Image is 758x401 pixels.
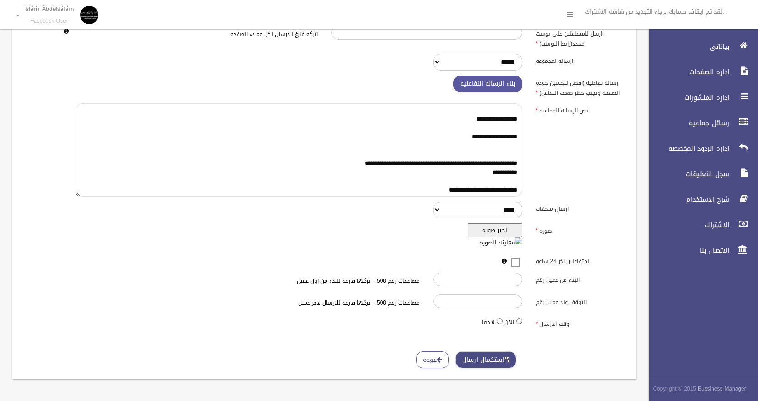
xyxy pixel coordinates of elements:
[641,220,732,229] span: الاشتراك
[641,195,732,204] span: شرح الاستخدام
[529,294,631,307] label: التوقف عند عميل رقم
[641,93,732,102] span: اداره المنشورات
[698,384,746,394] strong: Bussiness Manager
[529,316,631,329] label: وقت الارسال
[529,202,631,214] label: ارسال ملحقات
[641,189,758,209] a: شرح الاستخدام
[178,278,420,284] h6: مضاعفات رقم 500 - اتركها فارغه للبدء من اول عميل
[641,169,732,178] span: سجل التعليقات
[529,76,631,98] label: رساله تفاعليه (افضل لتحسين جوده الصفحه وتجنب حظر ضعف التفاعل)
[641,36,758,56] a: بياناتى
[641,62,758,82] a: اداره الصفحات
[416,351,449,368] a: عوده
[529,103,631,116] label: نص الرساله الجماعيه
[455,351,516,368] button: استكمال ارسال
[482,317,495,328] label: لاحقا
[641,113,758,133] a: رسائل جماعيه
[641,42,732,51] span: بياناتى
[529,254,631,266] label: المتفاعلين اخر 24 ساعه
[529,273,631,285] label: البدء من عميل رقم
[529,223,631,236] label: صوره
[641,87,758,107] a: اداره المنشورات
[641,246,732,255] span: الاتصال بنا
[453,76,522,92] button: بناء الرساله التفاعليه
[641,118,732,127] span: رسائل جماعيه
[641,144,732,153] span: اداره الردود المخصصه
[24,5,74,12] p: Iŝĺắṁ Ẫbdëlŝắlắm
[653,384,696,394] span: Copyright © 2015
[641,138,758,158] a: اداره الردود المخصصه
[479,237,522,248] img: معاينه الصوره
[641,164,758,184] a: سجل التعليقات
[641,215,758,235] a: الاشتراك
[24,18,74,25] small: Facebook User
[504,317,514,328] label: الان
[468,223,522,237] button: اختر صوره
[76,31,317,37] h6: اتركه فارغ للارسال لكل عملاء الصفحه
[641,240,758,260] a: الاتصال بنا
[178,300,420,306] h6: مضاعفات رقم 500 - اتركها فارغه للارسال لاخر عميل
[641,67,732,76] span: اداره الصفحات
[529,54,631,66] label: ارساله لمجموعه
[529,26,631,49] label: ارسل للمتفاعلين على بوست محدد(رابط البوست)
